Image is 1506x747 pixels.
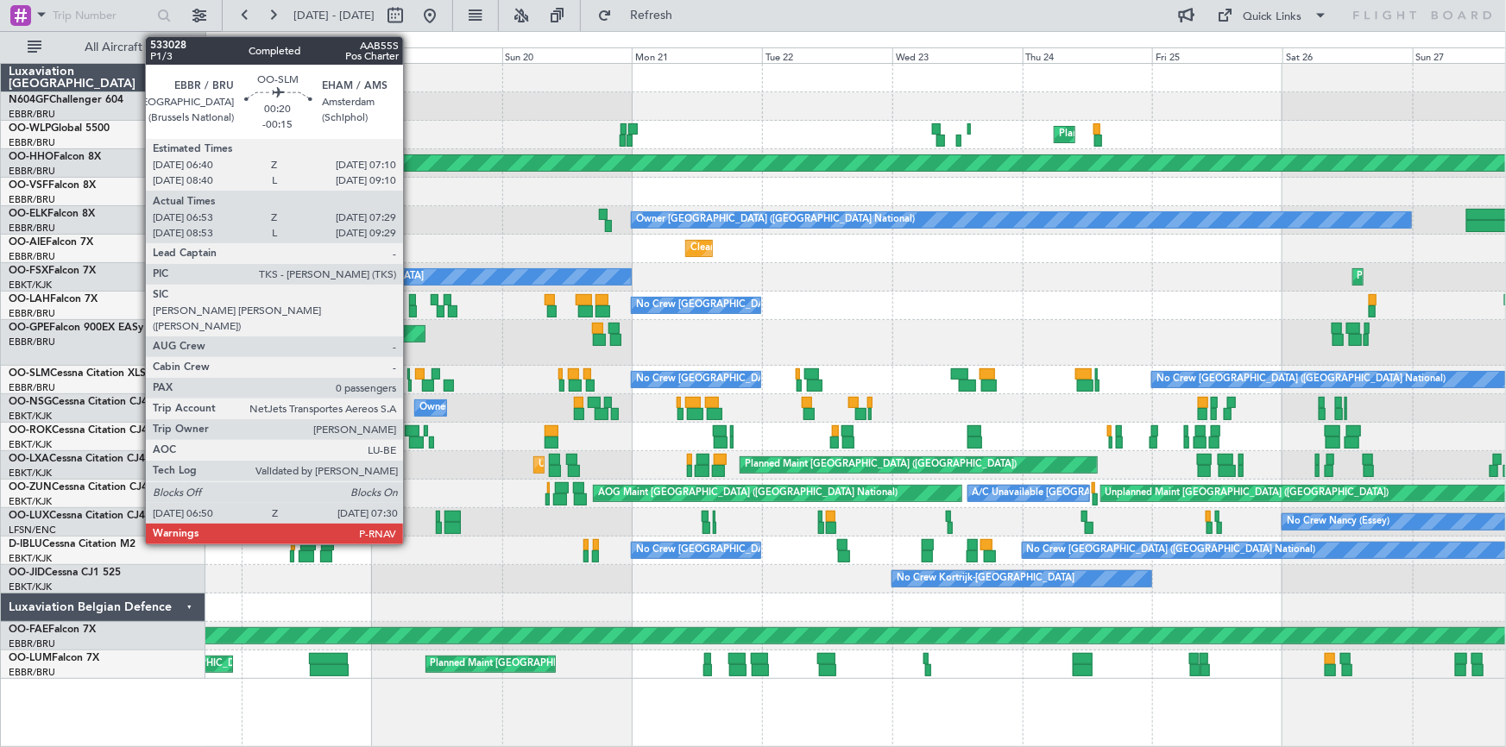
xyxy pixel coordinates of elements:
span: Refresh [615,9,688,22]
div: Planned Maint [GEOGRAPHIC_DATA] ([GEOGRAPHIC_DATA] National) [431,651,743,677]
a: D-IBLUCessna Citation M2 [9,539,135,549]
a: EBKT/KJK [9,495,52,508]
div: Unplanned Maint [GEOGRAPHIC_DATA] ([GEOGRAPHIC_DATA] National) [539,452,863,478]
div: No Crew [GEOGRAPHIC_DATA] ([GEOGRAPHIC_DATA] National) [636,537,925,563]
div: Tue 22 [762,47,892,63]
div: Cleaning [GEOGRAPHIC_DATA] ([GEOGRAPHIC_DATA] National) [690,235,979,261]
a: LFSN/ENC [9,524,56,537]
a: OO-ROKCessna Citation CJ4 [9,425,148,436]
input: Trip Number [53,3,152,28]
span: OO-LAH [9,294,50,304]
div: Unplanned Maint [GEOGRAPHIC_DATA] ([GEOGRAPHIC_DATA]) [1106,480,1389,506]
a: OO-GPEFalcon 900EX EASy II [9,323,152,333]
div: Owner [GEOGRAPHIC_DATA] ([GEOGRAPHIC_DATA] National) [636,207,915,233]
a: OO-FAEFalcon 7X [9,625,96,635]
a: OO-FSXFalcon 7X [9,266,96,276]
a: EBBR/BRU [9,336,55,348]
a: EBKT/KJK [9,438,52,451]
a: OO-VSFFalcon 8X [9,180,96,191]
span: OO-ROK [9,425,52,436]
a: OO-WLPGlobal 5500 [9,123,110,134]
div: Sat 19 [372,47,502,63]
span: OO-WLP [9,123,51,134]
span: OO-GPE [9,323,49,333]
a: EBKT/KJK [9,581,52,593]
a: EBBR/BRU [9,136,55,149]
span: OO-LXA [9,454,49,464]
span: OO-FAE [9,625,48,635]
a: EBKT/KJK [9,552,52,565]
span: OO-FSX [9,266,48,276]
span: N604GF [9,95,49,105]
div: No Crew Kortrijk-[GEOGRAPHIC_DATA] [246,264,424,290]
div: Wed 23 [892,47,1023,63]
a: OO-LXACessna Citation CJ4 [9,454,145,464]
button: Quick Links [1209,2,1337,29]
a: OO-LUMFalcon 7X [9,653,99,663]
span: D-IBLU [9,539,42,549]
a: EBBR/BRU [9,222,55,235]
button: All Aircraft [19,34,187,61]
div: Mon 21 [632,47,762,63]
a: OO-JIDCessna CJ1 525 [9,568,121,578]
span: OO-SLM [9,368,50,379]
span: All Aircraft [45,41,182,53]
a: EBBR/BRU [9,165,55,178]
div: Thu 24 [1023,47,1153,63]
div: No Crew [GEOGRAPHIC_DATA] ([GEOGRAPHIC_DATA] National) [1156,367,1446,392]
a: OO-SLMCessna Citation XLS [9,368,146,379]
div: AOG Maint [GEOGRAPHIC_DATA] ([GEOGRAPHIC_DATA] National) [598,480,898,506]
div: Owner [GEOGRAPHIC_DATA]-[GEOGRAPHIC_DATA] [419,395,652,421]
span: OO-VSF [9,180,48,191]
a: EBKT/KJK [9,410,52,423]
a: EBBR/BRU [9,381,55,394]
div: [DATE] [209,35,238,49]
a: OO-NSGCessna Citation CJ4 [9,397,148,407]
div: Fri 25 [1152,47,1282,63]
div: Planned Maint Milan (Linate) [1059,122,1183,148]
span: OO-AIE [9,237,46,248]
div: No Crew Kortrijk-[GEOGRAPHIC_DATA] [897,566,1074,592]
span: OO-LUM [9,653,52,663]
a: OO-LUXCessna Citation CJ4 [9,511,145,521]
div: No Crew [GEOGRAPHIC_DATA] ([GEOGRAPHIC_DATA] National) [1027,537,1316,563]
a: OO-HHOFalcon 8X [9,152,101,162]
button: Refresh [589,2,693,29]
div: No Crew [GEOGRAPHIC_DATA] ([GEOGRAPHIC_DATA] National) [636,367,925,392]
a: OO-ZUNCessna Citation CJ4 [9,482,148,493]
a: EBBR/BRU [9,666,55,679]
span: OO-NSG [9,397,52,407]
div: Sat 26 [1282,47,1413,63]
a: EBBR/BRU [9,108,55,121]
div: Planned Maint [GEOGRAPHIC_DATA] ([GEOGRAPHIC_DATA]) [745,452,1017,478]
a: EBBR/BRU [9,637,55,650]
div: Sun 20 [502,47,633,63]
span: [DATE] - [DATE] [293,8,375,23]
a: OO-LAHFalcon 7X [9,294,98,304]
a: EBBR/BRU [9,307,55,320]
a: OO-ELKFalcon 8X [9,209,95,219]
div: No Crew Nancy (Essey) [1287,509,1389,535]
div: A/C Unavailable [GEOGRAPHIC_DATA] ([GEOGRAPHIC_DATA] National) [973,480,1294,506]
a: EBBR/BRU [9,193,55,206]
span: OO-LUX [9,511,49,521]
span: OO-ZUN [9,482,52,493]
a: EBKT/KJK [9,467,52,480]
a: EBBR/BRU [9,250,55,263]
a: EBKT/KJK [9,279,52,292]
span: OO-JID [9,568,45,578]
div: Fri 18 [242,47,372,63]
span: OO-ELK [9,209,47,219]
a: OO-AIEFalcon 7X [9,237,93,248]
a: N604GFChallenger 604 [9,95,123,105]
div: No Crew [GEOGRAPHIC_DATA] ([GEOGRAPHIC_DATA] National) [636,292,925,318]
span: OO-HHO [9,152,54,162]
div: Quick Links [1244,9,1302,26]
